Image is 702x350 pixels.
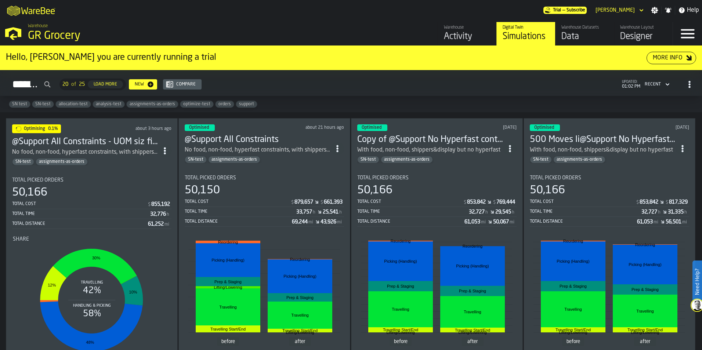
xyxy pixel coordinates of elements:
span: assignments-as-orders [381,157,433,162]
label: button-toggle-Notifications [662,7,675,14]
button: button-More Info [647,52,696,64]
span: SN-test [12,159,34,164]
span: $ [148,202,151,207]
div: ButtonLoadMore-Load More-Prev-First-Last [57,79,129,90]
span: $ [464,200,466,205]
div: No food, non-food, hyperfast constraints, with shippers&display constraint [12,148,158,157]
div: Stat Value [666,219,681,225]
text: before [221,339,235,344]
span: SN-test [358,157,379,162]
div: With food, non-food, shippers&display but no hyperfast [357,146,503,154]
div: Total Distance [12,221,148,226]
div: Stat Value [637,219,653,225]
span: mi [308,220,313,225]
span: h [684,210,687,215]
span: Total Picked Orders [12,177,64,183]
div: Total Distance [357,219,464,224]
span: h [485,210,488,215]
div: Stat Value [469,209,485,215]
span: orders [216,102,234,107]
div: stat- [358,234,516,350]
h3: Copy of @Support No Hyperfast contraint [357,134,503,146]
label: button-toggle-Help [675,6,702,15]
div: DropdownMenuValue-Jessica Derkacz [593,6,645,15]
div: Activity [444,31,491,43]
div: More Info [650,54,685,62]
a: link-to-/wh/i/e451d98b-95f6-4604-91ff-c80219f9c36d/simulations [496,22,555,45]
div: Simulations [503,31,549,43]
a: link-to-/wh/i/e451d98b-95f6-4604-91ff-c80219f9c36d/data [555,22,614,45]
div: DropdownMenuValue-4 [645,82,661,87]
button: button-New [129,79,157,90]
button: button-Load More [88,80,123,88]
span: mi [654,220,658,225]
div: Stat Value [324,199,343,205]
div: status-3 2 [530,124,560,131]
div: Stat Value [496,199,515,205]
div: Total Cost [12,201,147,207]
div: Total Time [12,211,150,216]
span: Optimised [189,125,209,130]
button: button-Compare [163,79,202,90]
div: Title [357,175,517,181]
div: Hello, [PERSON_NAME] you are currently running a trial [6,52,647,63]
div: stat-Total Picked Orders [530,175,689,227]
div: Data [561,31,608,43]
div: Title [12,177,171,183]
div: 50,166 [530,184,565,197]
div: Stat Value [292,219,308,225]
div: Stat Value [148,221,164,227]
div: Title [530,175,689,181]
div: Updated: 10/8/2025, 10:09:52 AM Created: 10/8/2025, 10:04:13 AM [117,126,172,131]
div: 500 Moves li@Support No Hyperfast contraint [530,134,676,146]
span: Optimised [362,125,381,130]
div: Stat Value [150,211,166,217]
div: Total Time [530,209,641,214]
div: Total Time [185,209,296,214]
div: Compare [173,82,199,87]
div: Updated: 10/7/2025, 3:35:59 PM Created: 10/3/2025, 9:39:43 AM [280,125,344,130]
label: Need Help? [693,261,701,302]
div: Warehouse [444,25,491,30]
h3: @Support All Constraints - UOM siz fixes [12,136,158,148]
span: $ [636,200,639,205]
div: GR Grocery [28,29,226,43]
span: mi [164,222,169,227]
div: Total Distance [530,219,637,224]
label: button-toggle-Menu [673,22,702,45]
span: updated: [622,80,640,84]
div: Stat Value [294,199,313,205]
label: button-toggle-Settings [648,7,661,14]
text: before [394,339,408,344]
text: before [567,339,580,344]
span: — [562,8,565,13]
div: Stat Value [641,209,657,215]
div: Digital Twin [503,25,549,30]
span: SN-test [530,157,551,162]
div: Designer [620,31,667,43]
div: stat- [531,234,688,350]
div: Updated: 10/7/2025, 12:22:04 PM Created: 10/3/2025, 10:35:08 AM [453,125,517,130]
span: analysis-test [93,102,124,107]
span: $ [493,200,496,205]
span: mi [510,220,514,225]
div: Total Cost [530,199,636,204]
span: h [658,210,661,215]
span: of [71,81,76,87]
div: Total Time [357,209,469,214]
div: Title [185,175,344,181]
span: Trial [553,8,561,13]
span: $ [666,200,668,205]
div: Stat Value [296,209,312,215]
span: Help [687,6,699,15]
div: With food, non-food, shippers&display but no hyperfast [530,146,673,154]
span: Warehouse [28,23,48,29]
a: link-to-/wh/i/e451d98b-95f6-4604-91ff-c80219f9c36d/feed/ [438,22,496,45]
div: 50,166 [12,186,47,199]
div: Stat Value [464,219,480,225]
span: optimize-test [180,102,213,107]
